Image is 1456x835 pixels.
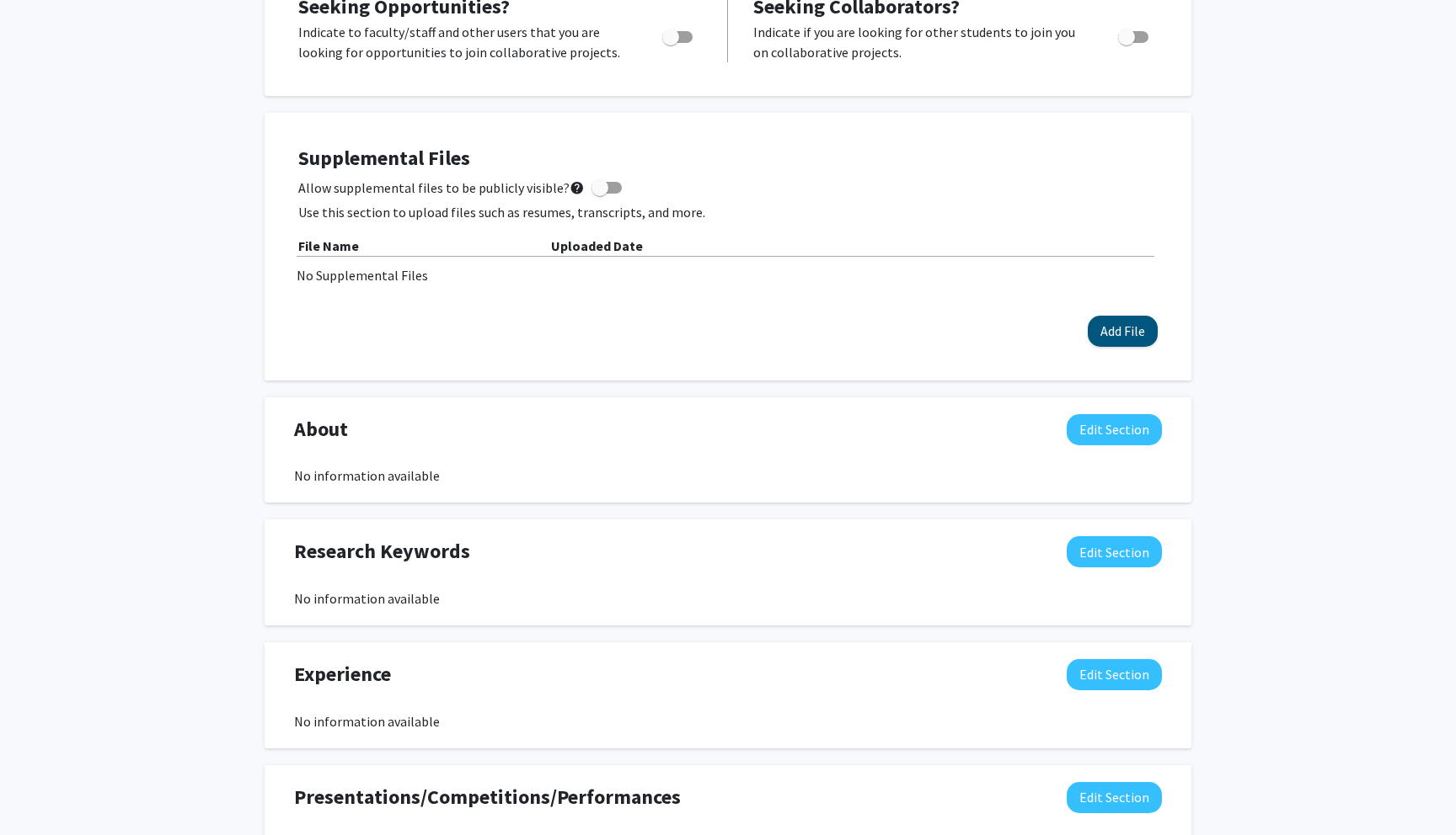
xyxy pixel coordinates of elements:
[13,759,72,822] iframe: Chat
[294,711,1162,731] div: No information available
[656,22,702,47] div: Toggle
[294,465,1162,486] div: No information available
[1111,22,1158,47] div: Toggle
[294,782,681,812] span: Presentations/Competitions/Performances
[298,146,1158,171] h4: Supplemental Files
[298,178,585,198] span: Allow supplemental files to be publicly visible?
[1067,782,1162,813] button: Edit Presentations/Competitions/Performances
[1067,414,1162,445] button: Edit About
[1088,316,1158,347] button: Add File
[551,237,643,254] b: Uploaded Date
[298,202,1158,222] p: Use this section to upload files such as resumes, transcripts, and more.
[753,22,1086,62] p: Indicate if you are looking for other students to join you on collaborative projects.
[298,237,359,254] b: File Name
[294,588,1162,609] div: No information available
[294,536,470,566] span: Research Keywords
[570,178,585,198] mat-icon: help
[297,265,1159,285] div: No Supplemental Files
[298,22,630,62] p: Indicate to faculty/staff and other users that you are looking for opportunities to join collabor...
[294,659,391,689] span: Experience
[1067,659,1162,690] button: Edit Experience
[1067,536,1162,567] button: Edit Research Keywords
[294,414,348,444] span: About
